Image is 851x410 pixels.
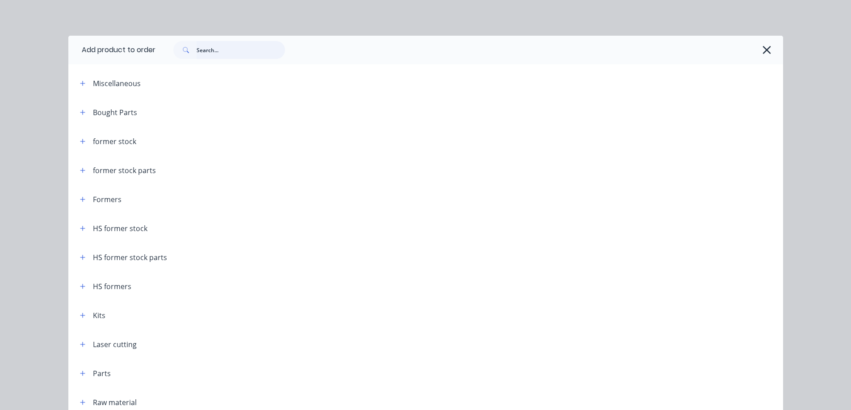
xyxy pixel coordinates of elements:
[93,368,111,379] div: Parts
[93,165,156,176] div: former stock parts
[93,136,136,147] div: former stock
[93,252,167,263] div: HS former stock parts
[93,281,131,292] div: HS formers
[93,223,147,234] div: HS former stock
[93,194,122,205] div: Formers
[93,310,105,321] div: Kits
[93,397,137,408] div: Raw material
[68,36,155,64] div: Add product to order
[93,339,137,350] div: Laser cutting
[197,41,285,59] input: Search...
[93,107,137,118] div: Bought Parts
[93,78,141,89] div: Miscellaneous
